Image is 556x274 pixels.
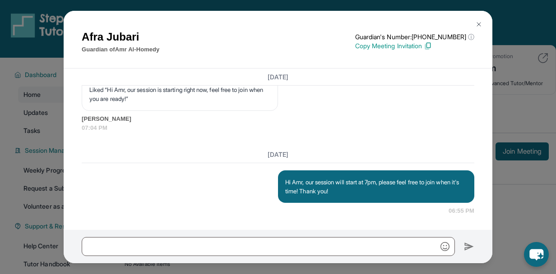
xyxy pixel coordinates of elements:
img: Send icon [464,241,474,252]
p: Liked “Hi Amr, our session is starting right now, feel free to join when you are ready!” [89,85,270,103]
img: Copy Icon [424,42,432,50]
img: Emoji [440,242,449,251]
p: Guardian's Number: [PHONE_NUMBER] [355,32,474,41]
p: Hi Amr, our session will start at 7pm, please feel free to join when it's time! Thank you! [285,178,467,196]
h3: [DATE] [82,72,474,81]
span: [PERSON_NAME] [82,114,474,123]
span: ⓘ [468,32,474,41]
span: 06:55 PM [449,206,474,215]
h3: [DATE] [82,150,474,159]
h1: Afra Jubari [82,29,159,45]
button: chat-button [524,242,549,267]
img: Close Icon [475,21,482,28]
p: Copy Meeting Invitation [355,41,474,50]
p: Guardian of Amr Al-Homedy [82,45,159,54]
span: 07:04 PM [82,123,474,132]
